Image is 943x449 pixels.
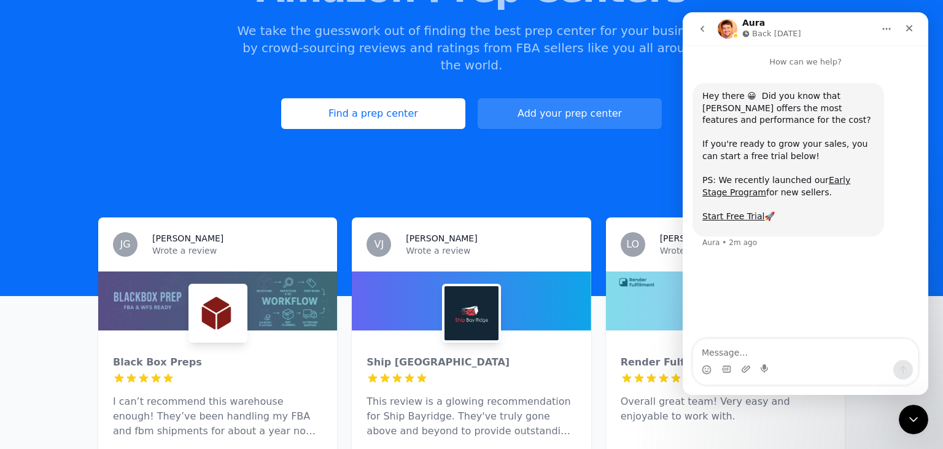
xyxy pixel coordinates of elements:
[113,394,322,439] p: I can’t recommend this warehouse enough! They’ve been handling my FBA and fbm shipments for about...
[621,355,830,370] div: Render Fulfillment
[191,286,245,340] img: Black Box Preps
[406,244,576,257] p: Wrote a review
[683,12,928,395] iframe: Intercom live chat
[367,355,576,370] div: Ship [GEOGRAPHIC_DATA]
[406,232,477,244] h3: [PERSON_NAME]
[444,286,499,340] img: Ship Bay Ridge
[660,244,830,257] p: Wrote a review
[374,240,384,249] span: VJ
[236,22,707,74] p: We take the guesswork out of finding the best prep center for your business by crowd-sourcing rev...
[113,355,322,370] div: Black Box Preps
[621,394,830,424] p: Overall great team! Very easy and enjoyable to work with.
[899,405,928,434] iframe: Intercom live chat
[281,98,465,129] a: Find a prep center
[660,232,731,244] h3: [PERSON_NAME]
[478,98,662,129] button: Add your prep center
[152,244,322,257] p: Wrote a review
[367,394,576,439] p: This review is a glowing recommendation for Ship Bayridge. They've truly gone above and beyond to...
[626,240,639,249] span: LO
[152,232,223,244] h3: [PERSON_NAME]
[120,240,130,249] span: JG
